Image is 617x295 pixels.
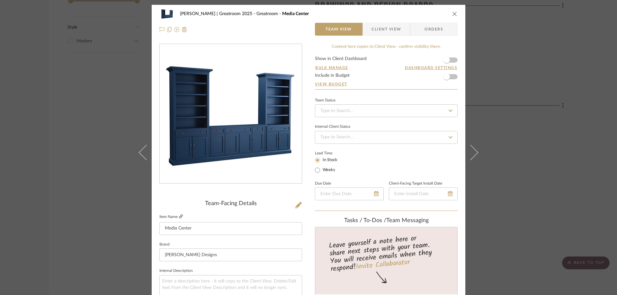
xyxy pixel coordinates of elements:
[389,187,458,200] input: Enter Install Date
[315,104,458,117] input: Type to Search…
[355,257,410,273] a: Invite Collaborator
[159,243,170,246] label: Brand
[182,27,187,32] img: Remove from project
[314,231,459,274] div: Leave yourself a note here or share next steps with your team. You will receive emails when they ...
[315,99,335,102] div: Team Status
[315,187,384,200] input: Enter Due Date
[159,269,193,273] label: Internal Description
[159,222,302,235] input: Enter Item Name
[315,150,348,156] label: Lead Time
[159,7,175,20] img: 3166d348-132e-408f-a461-c206bba67fe8_48x40.jpg
[315,131,458,144] input: Type to Search…
[282,12,309,16] span: Media Center
[315,217,458,224] div: team Messaging
[321,157,337,163] label: In Stock
[315,156,348,174] mat-radio-group: Select item type
[161,44,300,184] img: 3166d348-132e-408f-a461-c206bba67fe8_436x436.jpg
[371,23,401,36] span: Client View
[315,182,331,185] label: Due Date
[389,182,442,185] label: Client-Facing Target Install Date
[315,65,349,71] button: Bulk Manage
[344,218,386,223] span: Tasks / To-Dos /
[159,200,302,207] div: Team-Facing Details
[417,23,450,36] span: Orders
[321,167,335,173] label: Weeks
[180,12,256,16] span: [PERSON_NAME] | Greatroom 2025
[326,23,352,36] span: Team View
[405,65,458,71] button: Dashboard Settings
[315,82,458,87] a: View Budget
[160,44,302,184] div: 0
[315,125,350,128] div: Internal Client Status
[159,214,183,220] label: Item Name
[452,11,458,17] button: close
[315,44,458,50] div: Content here copies to Client View - confirm visibility there.
[256,12,282,16] span: Greatroom
[159,248,302,261] input: Enter Brand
